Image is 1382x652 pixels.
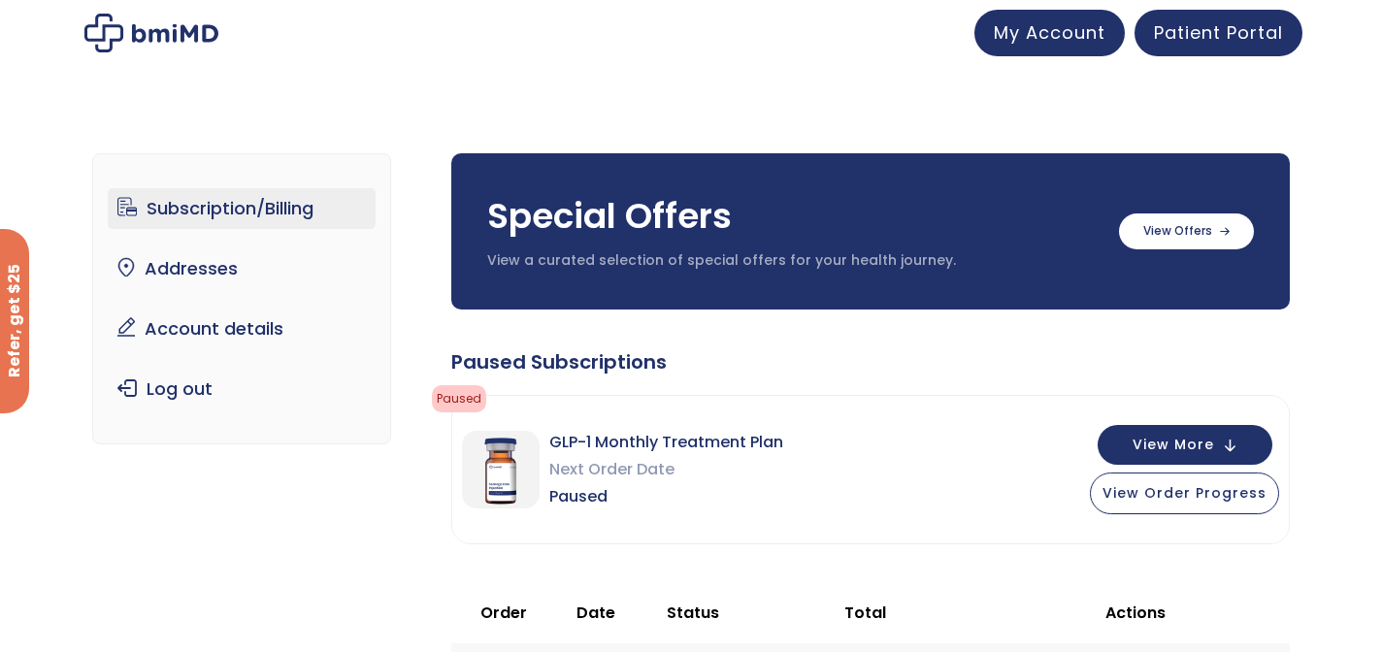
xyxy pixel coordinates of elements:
[451,348,1290,375] div: Paused Subscriptions
[1102,483,1267,503] span: View Order Progress
[994,20,1105,45] span: My Account
[487,251,1100,271] p: View a curated selection of special offers for your health journey.
[108,309,377,349] a: Account details
[576,602,615,624] span: Date
[1154,20,1283,45] span: Patient Portal
[487,192,1100,241] h3: Special Offers
[432,385,486,412] span: Paused
[480,602,527,624] span: Order
[549,429,783,456] span: GLP-1 Monthly Treatment Plan
[108,188,377,229] a: Subscription/Billing
[549,456,783,483] span: Next Order Date
[974,10,1125,56] a: My Account
[1098,425,1272,465] button: View More
[1090,473,1279,514] button: View Order Progress
[84,14,218,52] img: My account
[1133,439,1214,451] span: View More
[844,602,886,624] span: Total
[1105,602,1166,624] span: Actions
[462,431,540,508] img: GLP-1 Monthly Treatment Plan
[108,369,377,409] a: Log out
[549,483,783,510] span: Paused
[92,153,392,444] nav: Account pages
[1135,10,1302,56] a: Patient Portal
[667,602,719,624] span: Status
[108,248,377,289] a: Addresses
